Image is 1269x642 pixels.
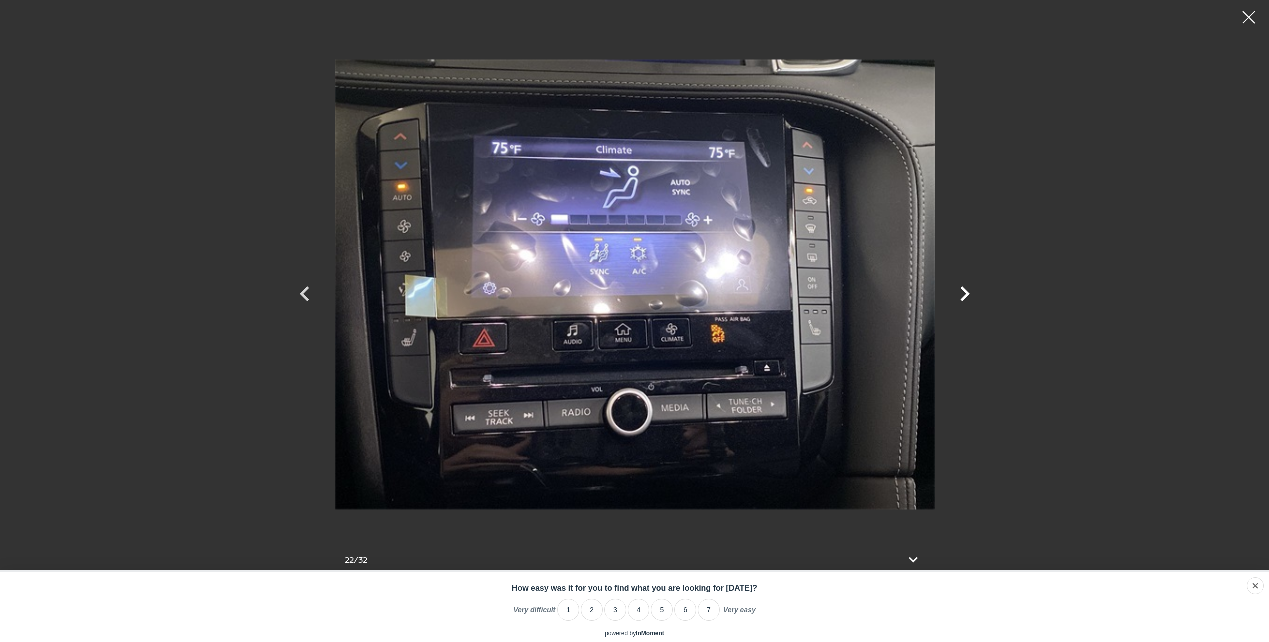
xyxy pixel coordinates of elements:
div: Previous [290,274,320,319]
span: 32 [358,555,367,564]
li: 1 [557,599,579,621]
div: Next [950,274,980,319]
div: powered by inmoment [605,630,664,637]
div: Close survey [1247,577,1264,594]
li: 3 [604,599,626,621]
li: 2 [581,599,603,621]
div: / [345,555,367,564]
a: InMoment [636,630,664,637]
li: 6 [674,599,696,621]
li: 4 [628,599,650,621]
img: New 2025 BLACK OBSIDIAN INFINITI LUXE AWD image 22 [335,7,935,562]
label: Very easy [723,606,756,621]
li: 5 [651,599,673,621]
label: Very difficult [513,606,555,621]
span: 22 [345,555,354,564]
li: 7 [698,599,720,621]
